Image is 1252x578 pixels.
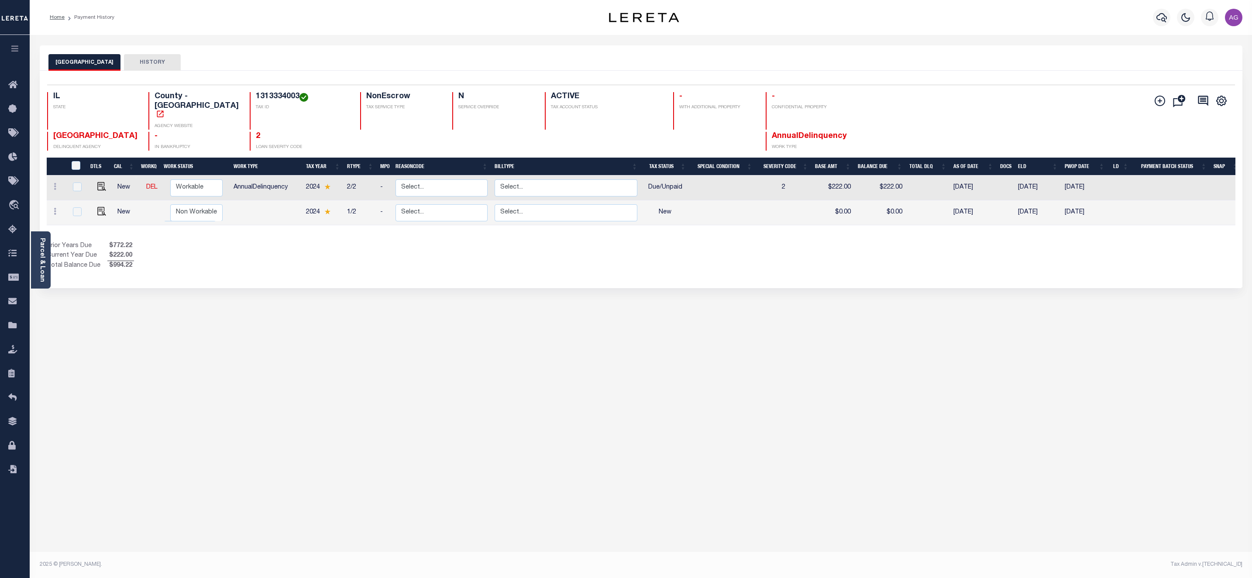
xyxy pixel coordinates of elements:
[138,158,160,175] th: WorkQ
[48,54,120,71] button: [GEOGRAPHIC_DATA]
[53,104,138,111] p: STATE
[551,104,663,111] p: TAX ACCOUNT STATUS
[66,158,87,175] th: &nbsp;
[47,251,107,261] td: Current Year Due
[641,175,689,200] td: Due/Unpaid
[1061,200,1108,225] td: [DATE]
[324,184,330,189] img: Star.svg
[47,261,107,270] td: Total Balance Due
[491,158,641,175] th: BillType: activate to sort column ascending
[689,158,756,175] th: Special Condition: activate to sort column ascending
[124,54,181,71] button: HISTORY
[551,92,663,102] h4: ACTIVE
[50,15,65,20] a: Home
[679,93,682,100] span: -
[812,158,854,175] th: Base Amt: activate to sort column ascending
[47,241,107,251] td: Prior Years Due
[366,92,442,102] h4: NonEscrow
[155,123,239,130] p: AGENCY WEBSITE
[458,92,534,102] h4: N
[377,200,392,225] td: -
[110,158,138,175] th: CAL: activate to sort column ascending
[53,132,138,140] span: [GEOGRAPHIC_DATA]
[756,175,812,200] td: 2
[756,158,812,175] th: Severity Code: activate to sort column ascending
[256,104,350,111] p: TAX ID
[854,158,906,175] th: Balance Due: activate to sort column ascending
[107,241,134,251] span: $772.22
[997,158,1015,175] th: Docs
[609,13,679,22] img: logo-dark.svg
[65,14,114,21] li: Payment History
[256,144,350,151] p: LOAN SEVERITY CODE
[303,200,344,225] td: 2024
[87,158,110,175] th: DTLS
[256,92,350,102] h4: 1313334003
[230,158,303,175] th: Work Type
[377,175,392,200] td: -
[155,92,239,120] h4: County - [GEOGRAPHIC_DATA]
[324,209,330,214] img: Star.svg
[155,144,239,151] p: IN BANKRUPTCY
[344,200,377,225] td: 1/2
[772,144,856,151] p: WORK TYPE
[160,158,230,175] th: Work Status
[1225,9,1242,26] img: svg+xml;base64,PHN2ZyB4bWxucz0iaHR0cDovL3d3dy53My5vcmcvMjAwMC9zdmciIHBvaW50ZXItZXZlbnRzPSJub25lIi...
[303,158,344,175] th: Tax Year: activate to sort column ascending
[950,200,997,225] td: [DATE]
[392,158,491,175] th: ReasonCode: activate to sort column ascending
[641,200,689,225] td: New
[772,104,856,111] p: CONFIDENTIAL PROPERTY
[772,132,847,140] span: AnnualDelinquency
[53,92,138,102] h4: IL
[344,175,377,200] td: 2/2
[47,158,66,175] th: &nbsp;&nbsp;&nbsp;&nbsp;&nbsp;&nbsp;&nbsp;&nbsp;&nbsp;&nbsp;
[344,158,377,175] th: RType: activate to sort column ascending
[950,158,997,175] th: As of Date: activate to sort column ascending
[812,175,854,200] td: $222.00
[812,200,854,225] td: $0.00
[1015,158,1061,175] th: ELD: activate to sort column ascending
[53,144,138,151] p: DELINQUENT AGENCY
[772,93,775,100] span: -
[377,158,392,175] th: MPO
[256,132,260,140] span: 2
[114,175,142,200] td: New
[641,158,689,175] th: Tax Status: activate to sort column ascending
[39,238,45,282] a: Parcel & Loan
[458,104,534,111] p: SERVICE OVERRIDE
[1108,158,1132,175] th: LD: activate to sort column ascending
[146,184,158,190] a: DEL
[114,200,142,225] td: New
[906,158,950,175] th: Total DLQ: activate to sort column ascending
[1210,158,1242,175] th: SNAP: activate to sort column ascending
[366,104,442,111] p: TAX SERVICE TYPE
[107,251,134,261] span: $222.00
[950,175,997,200] td: [DATE]
[854,175,906,200] td: $222.00
[1061,175,1108,200] td: [DATE]
[1132,158,1210,175] th: Payment Batch Status: activate to sort column ascending
[303,175,344,200] td: 2024
[230,175,303,200] td: AnnualDelinquency
[107,261,134,271] span: $994.22
[8,200,22,211] i: travel_explore
[1015,175,1061,200] td: [DATE]
[155,132,158,140] span: -
[679,104,755,111] p: WITH ADDITIONAL PROPERTY
[854,200,906,225] td: $0.00
[1061,158,1108,175] th: PWOP Date: activate to sort column ascending
[1015,200,1061,225] td: [DATE]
